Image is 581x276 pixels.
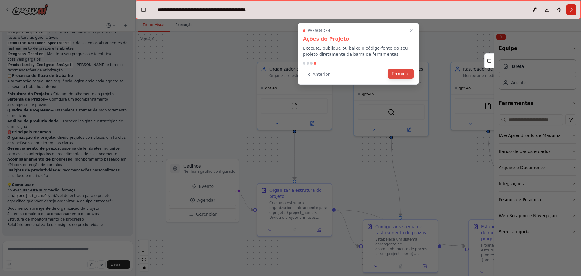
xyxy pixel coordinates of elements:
[320,28,323,33] font: 4
[139,5,148,14] button: Ocultar barra lateral esquerda
[392,71,410,76] font: Terminar
[308,28,320,33] font: Passo
[303,69,333,79] button: Anterior
[323,28,328,33] font: de
[313,72,330,77] font: Anterior
[303,36,349,42] font: Ações do Projeto
[303,46,408,57] font: Execute, publique ou baixe o código-fonte do seu projeto diretamente da barra de ferramentas.
[328,28,330,33] font: 4
[388,69,414,79] button: Terminar
[408,27,415,34] button: Passo a passo completo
